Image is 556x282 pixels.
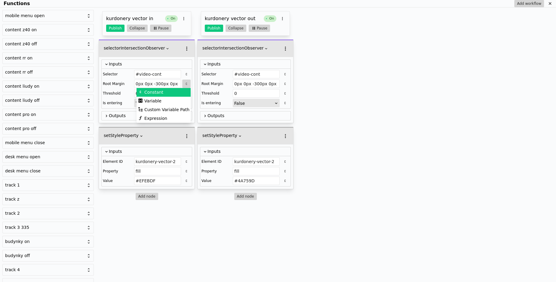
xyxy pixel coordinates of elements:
div: Custom Variable Path [137,105,191,114]
div: Constant [137,88,191,97]
div: Variable [137,97,191,105]
div: Expression [137,114,191,123]
a: ПЛАНУВАННЯ ТА ЦІНИ [21,229,126,247]
div: ПЛАНУВАННЯ ТА ЦІНИ [39,235,109,242]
